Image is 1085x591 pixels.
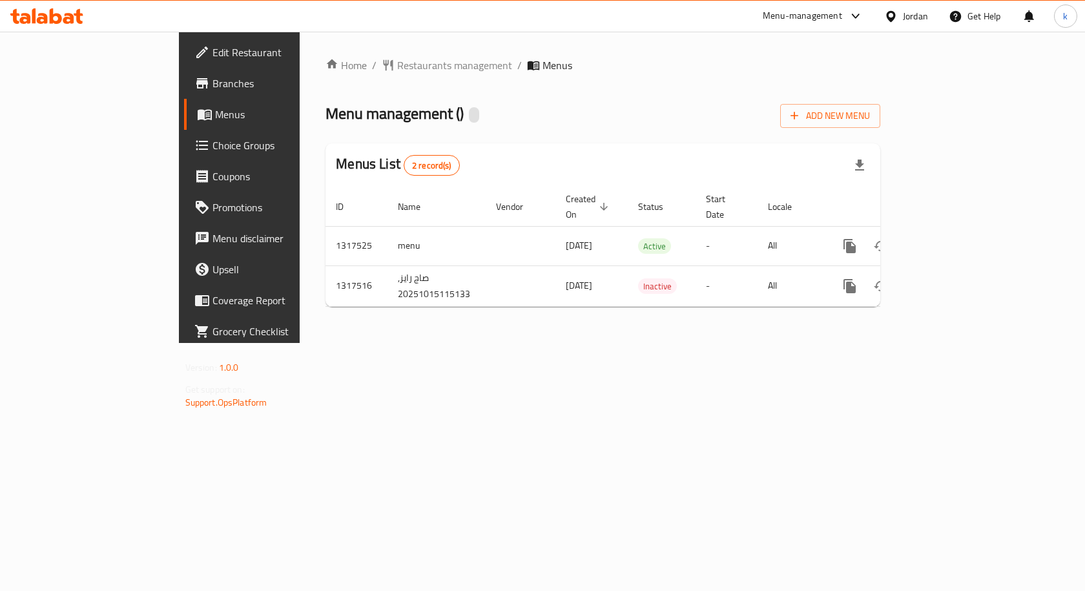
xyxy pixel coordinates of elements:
[215,107,350,122] span: Menus
[790,108,870,124] span: Add New Menu
[638,238,671,254] div: Active
[758,226,824,265] td: All
[404,160,459,172] span: 2 record(s)
[184,316,360,347] a: Grocery Checklist
[212,262,350,277] span: Upsell
[382,57,512,73] a: Restaurants management
[1063,9,1068,23] span: k
[325,99,464,128] span: Menu management ( )
[184,130,360,161] a: Choice Groups
[844,150,875,181] div: Export file
[834,271,865,302] button: more
[566,237,592,254] span: [DATE]
[212,324,350,339] span: Grocery Checklist
[763,8,842,24] div: Menu-management
[185,359,217,376] span: Version:
[566,277,592,294] span: [DATE]
[542,57,572,73] span: Menus
[185,394,267,411] a: Support.OpsPlatform
[566,191,612,222] span: Created On
[404,155,460,176] div: Total records count
[824,187,969,227] th: Actions
[212,138,350,153] span: Choice Groups
[184,192,360,223] a: Promotions
[865,231,896,262] button: Change Status
[517,57,522,73] li: /
[387,265,486,306] td: صاج رايز, 20251015115133
[706,191,742,222] span: Start Date
[696,265,758,306] td: -
[184,285,360,316] a: Coverage Report
[758,265,824,306] td: All
[212,200,350,215] span: Promotions
[336,199,360,214] span: ID
[336,154,459,176] h2: Menus List
[325,57,880,73] nav: breadcrumb
[387,226,486,265] td: menu
[638,279,677,294] span: Inactive
[184,68,360,99] a: Branches
[696,226,758,265] td: -
[780,104,880,128] button: Add New Menu
[325,187,969,307] table: enhanced table
[372,57,377,73] li: /
[638,199,680,214] span: Status
[834,231,865,262] button: more
[212,45,350,60] span: Edit Restaurant
[865,271,896,302] button: Change Status
[638,239,671,254] span: Active
[903,9,928,23] div: Jordan
[184,37,360,68] a: Edit Restaurant
[638,278,677,294] div: Inactive
[184,161,360,192] a: Coupons
[184,254,360,285] a: Upsell
[212,293,350,308] span: Coverage Report
[185,381,245,398] span: Get support on:
[212,169,350,184] span: Coupons
[398,199,437,214] span: Name
[184,223,360,254] a: Menu disclaimer
[212,231,350,246] span: Menu disclaimer
[212,76,350,91] span: Branches
[768,199,809,214] span: Locale
[219,359,239,376] span: 1.0.0
[496,199,540,214] span: Vendor
[184,99,360,130] a: Menus
[397,57,512,73] span: Restaurants management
